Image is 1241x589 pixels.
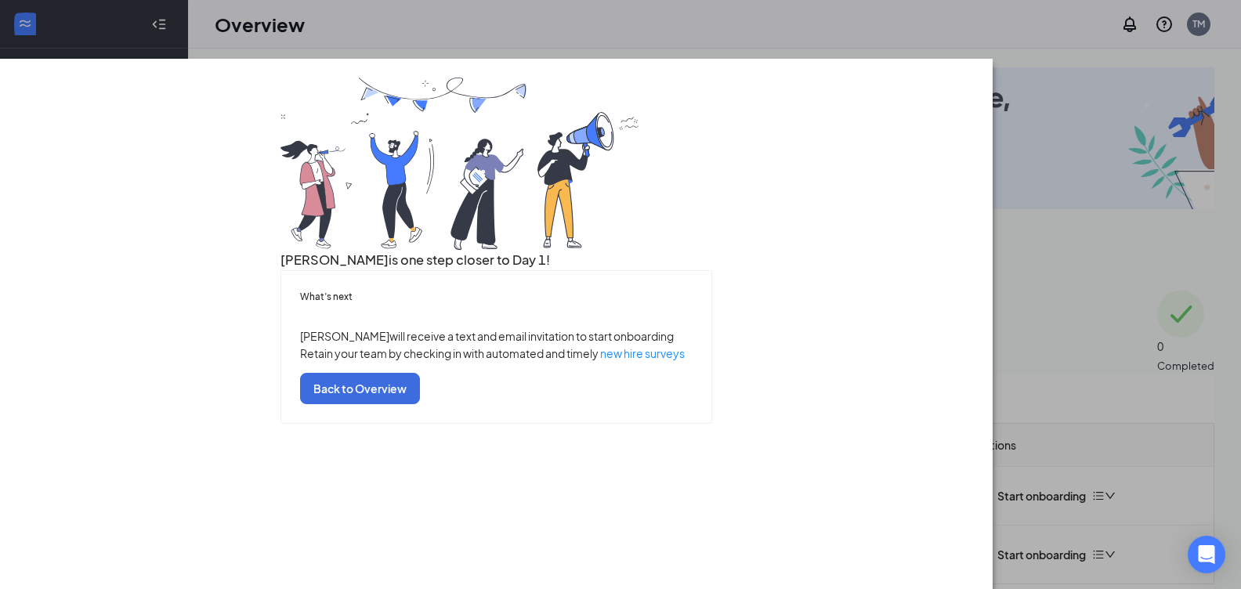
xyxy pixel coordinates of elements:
p: Retain your team by checking in with automated and timely [300,345,693,362]
button: Back to Overview [300,373,420,404]
div: Open Intercom Messenger [1188,536,1225,573]
h5: What’s next [300,290,693,304]
a: new hire surveys [600,346,685,360]
p: [PERSON_NAME] will receive a text and email invitation to start onboarding [300,327,693,345]
h3: [PERSON_NAME] is one step closer to Day 1! [280,250,712,270]
img: you are all set [280,78,641,250]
